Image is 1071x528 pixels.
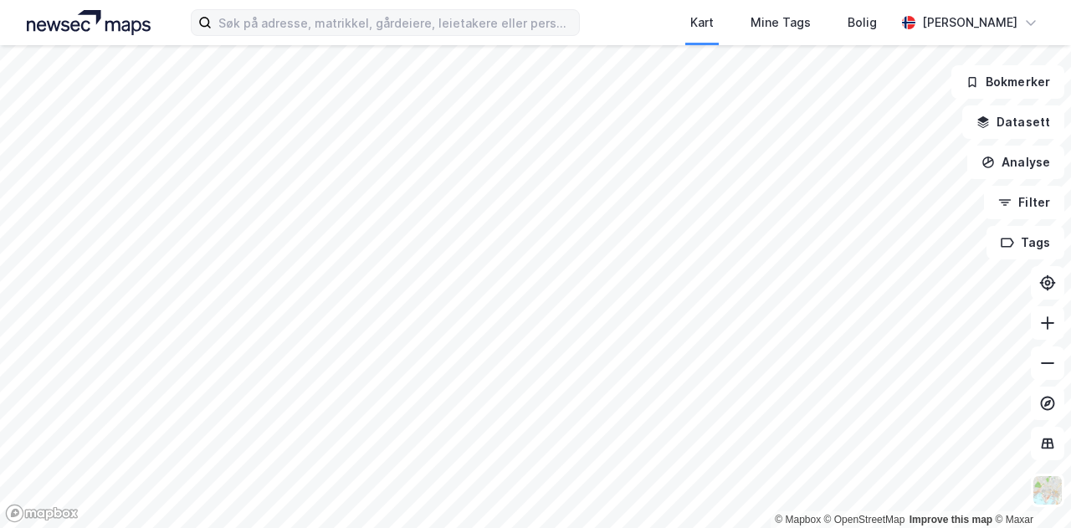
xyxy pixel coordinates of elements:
a: Improve this map [910,514,992,525]
button: Filter [984,186,1064,219]
a: Mapbox [775,514,821,525]
a: OpenStreetMap [824,514,905,525]
button: Tags [986,226,1064,259]
button: Analyse [967,146,1064,179]
div: Mine Tags [751,13,811,33]
input: Søk på adresse, matrikkel, gårdeiere, leietakere eller personer [212,10,579,35]
iframe: Chat Widget [987,448,1071,528]
div: [PERSON_NAME] [922,13,1017,33]
a: Mapbox homepage [5,504,79,523]
div: Bolig [848,13,877,33]
button: Datasett [962,105,1064,139]
div: Kart [690,13,714,33]
img: logo.a4113a55bc3d86da70a041830d287a7e.svg [27,10,151,35]
button: Bokmerker [951,65,1064,99]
